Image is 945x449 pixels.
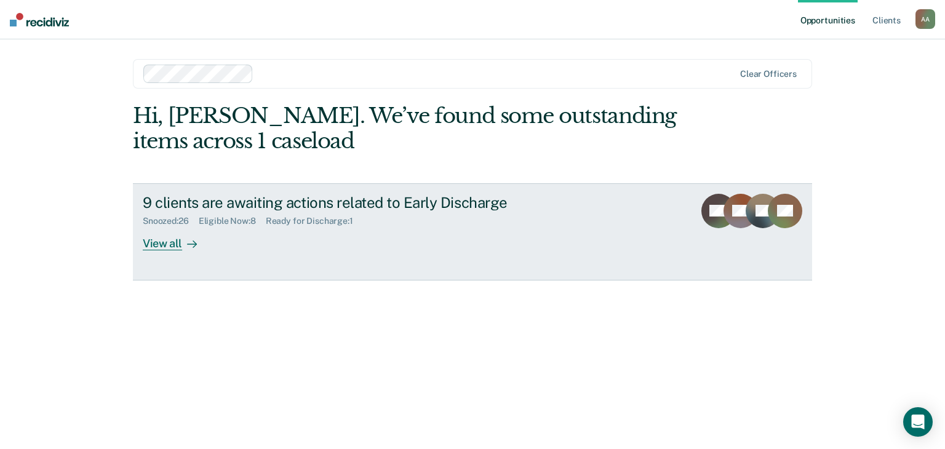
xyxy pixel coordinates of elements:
div: Ready for Discharge : 1 [266,216,363,226]
div: Hi, [PERSON_NAME]. We’ve found some outstanding items across 1 caseload [133,103,676,154]
div: View all [143,226,212,250]
div: Eligible Now : 8 [199,216,266,226]
div: Open Intercom Messenger [903,407,933,437]
div: Snoozed : 26 [143,216,199,226]
a: 9 clients are awaiting actions related to Early DischargeSnoozed:26Eligible Now:8Ready for Discha... [133,183,812,280]
img: Recidiviz [10,13,69,26]
div: 9 clients are awaiting actions related to Early Discharge [143,194,575,212]
div: A A [915,9,935,29]
div: Clear officers [740,69,797,79]
button: AA [915,9,935,29]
